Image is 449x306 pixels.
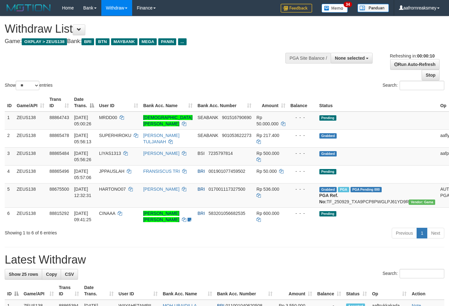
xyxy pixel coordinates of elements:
td: 2 [5,129,14,147]
span: [DATE] 05:56:13 [74,133,91,144]
span: 34 [344,2,352,7]
label: Search: [383,269,444,278]
th: Bank Acc. Number: activate to sort column ascending [195,94,254,112]
td: ZEUS138 [14,165,47,183]
td: 3 [5,147,14,165]
span: Copy 7235797814 to clipboard [208,151,233,156]
a: Copy [42,269,61,280]
span: 88865478 [49,133,69,138]
span: BRI [198,187,205,192]
span: Marked by aaftrukkakada [338,187,349,192]
a: Run Auto-Refresh [390,59,440,70]
h4: Game: Bank: [5,38,293,45]
span: 88815292 [49,211,69,216]
th: Amount: activate to sort column ascending [275,282,315,300]
td: ZEUS138 [14,183,47,207]
th: Amount: activate to sort column ascending [254,94,288,112]
span: Rp 500.000 [256,151,279,156]
div: Showing 1 to 6 of 6 entries [5,227,182,236]
td: 1 [5,112,14,130]
span: SUPERHIROKU [99,133,132,138]
td: ZEUS138 [14,129,47,147]
th: Balance [288,94,317,112]
span: Grabbed [319,187,337,192]
th: Bank Acc. Name: activate to sort column ascending [141,94,195,112]
strong: 00:00:10 [417,53,435,58]
th: User ID: activate to sort column ascending [97,94,141,112]
span: Rp 50.000 [256,169,277,174]
span: [DATE] 09:41:25 [74,211,91,222]
span: BRI [198,211,205,216]
select: Showentries [16,81,39,90]
a: [PERSON_NAME] TULJANAH [143,133,179,144]
td: TF_250929_TXA9PCP8PWGLPJ61YD9R [317,183,438,207]
td: 5 [5,183,14,207]
img: Feedback.jpg [281,4,312,13]
span: PANIN [158,38,176,45]
span: BSI [198,151,205,156]
span: JPPAUSLAH [99,169,125,174]
th: Game/API: activate to sort column ascending [21,282,56,300]
span: SEABANK [198,133,218,138]
th: Op: activate to sort column ascending [369,282,409,300]
span: [DATE] 05:00:26 [74,115,91,126]
th: Status [317,94,438,112]
span: Rp 600.000 [256,211,279,216]
span: 88865484 [49,151,69,156]
span: Rp 50.000.000 [256,115,278,126]
th: Bank Acc. Name: activate to sort column ascending [160,282,215,300]
div: - - - [290,210,314,216]
span: SEABANK [198,115,218,120]
th: Date Trans.: activate to sort column descending [71,94,96,112]
th: Trans ID: activate to sort column ascending [56,282,82,300]
a: [PERSON_NAME] [PERSON_NAME] [143,211,179,222]
h1: Latest Withdraw [5,254,444,266]
span: Rp 217.400 [256,133,279,138]
td: ZEUS138 [14,112,47,130]
span: Refreshing in: [390,53,435,58]
span: Copy [46,272,57,277]
a: CSV [61,269,78,280]
td: 6 [5,207,14,225]
div: PGA Site Balance / [285,53,331,63]
th: Action [409,282,444,300]
span: [DATE] 05:56:26 [74,151,91,162]
span: BRI [81,38,94,45]
div: - - - [290,168,314,174]
th: Date Trans.: activate to sort column ascending [81,282,116,300]
th: Status: activate to sort column ascending [344,282,369,300]
span: Copy 001901077459502 to clipboard [209,169,245,174]
a: FRANSISCUS TRI [143,169,180,174]
th: Balance: activate to sort column ascending [315,282,344,300]
span: PGA Pending [351,187,382,192]
th: ID: activate to sort column descending [5,282,21,300]
span: MEGA [139,38,157,45]
div: - - - [290,114,314,121]
div: - - - [290,186,314,192]
input: Search: [400,81,444,90]
span: [DATE] 12:32:31 [74,187,91,198]
img: Button%20Memo.svg [322,4,348,13]
span: BRI [198,169,205,174]
button: None selected [331,53,373,63]
span: MAYBANK [111,38,138,45]
a: Show 25 rows [5,269,42,280]
span: Grabbed [319,151,337,156]
th: ID [5,94,14,112]
div: - - - [290,132,314,139]
th: Bank Acc. Number: activate to sort column ascending [215,282,275,300]
span: CSV [65,272,74,277]
input: Search: [400,269,444,278]
td: ZEUS138 [14,207,47,225]
span: Pending [319,211,336,216]
span: 88864743 [49,115,69,120]
div: - - - [290,150,314,156]
a: 1 [417,228,427,238]
a: [DEMOGRAPHIC_DATA][PERSON_NAME] [143,115,193,126]
th: Trans ID: activate to sort column ascending [47,94,71,112]
th: User ID: activate to sort column ascending [116,282,160,300]
img: MOTION_logo.png [5,3,53,13]
span: Rp 536.000 [256,187,279,192]
span: Grabbed [319,133,337,139]
td: ZEUS138 [14,147,47,165]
